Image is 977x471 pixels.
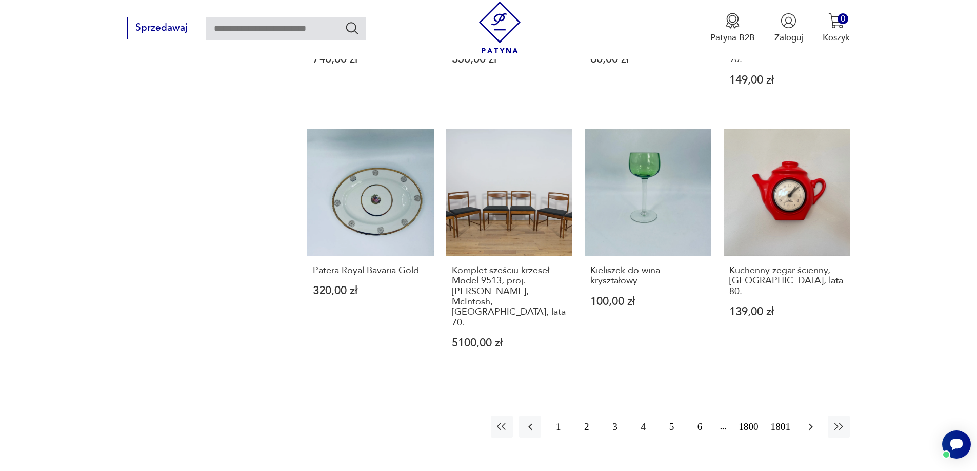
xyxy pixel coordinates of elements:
p: 60,00 zł [590,54,706,65]
h3: Zegar, [GEOGRAPHIC_DATA], [GEOGRAPHIC_DATA], lata 90. [729,23,845,65]
p: Zaloguj [774,32,803,44]
p: Patyna B2B [710,32,755,44]
img: Ikona medalu [725,13,741,29]
button: Patyna B2B [710,13,755,44]
a: Sprzedawaj [127,25,196,33]
p: 100,00 zł [590,296,706,307]
img: Patyna - sklep z meblami i dekoracjami vintage [474,2,526,53]
a: Komplet sześciu krzeseł Model 9513, proj. T. Robertson, McIntosh, Wielka Brytania, lata 70.Komple... [446,129,573,373]
p: 149,00 zł [729,75,845,86]
button: 1801 [768,416,793,438]
button: 1800 [735,416,761,438]
button: 0Koszyk [823,13,850,44]
div: 0 [838,13,848,24]
button: 5 [661,416,683,438]
a: Ikona medaluPatyna B2B [710,13,755,44]
button: 1 [547,416,569,438]
a: Kieliszek do wina kryształowyKieliszek do wina kryształowy100,00 zł [585,129,711,373]
a: Patera Royal Bavaria GoldPatera Royal Bavaria Gold320,00 zł [307,129,434,373]
iframe: Smartsupp widget button [942,430,971,459]
button: Sprzedawaj [127,17,196,39]
img: Ikonka użytkownika [781,13,796,29]
button: 2 [575,416,597,438]
h3: Kuchenny zegar ścienny, [GEOGRAPHIC_DATA], lata 80. [729,265,845,297]
p: 5100,00 zł [452,338,567,349]
button: 3 [604,416,626,438]
a: Kuchenny zegar ścienny, Niemcy, lata 80.Kuchenny zegar ścienny, [GEOGRAPHIC_DATA], lata 80.139,00 zł [724,129,850,373]
p: 320,00 zł [313,285,428,296]
img: Ikona koszyka [828,13,844,29]
h3: Kieliszek do wina kryształowy [590,265,706,286]
p: 740,00 zł [313,54,428,65]
p: 139,00 zł [729,306,845,317]
button: Szukaj [345,21,360,35]
h3: Komplet sześciu krzeseł Model 9513, proj. [PERSON_NAME], McIntosh, [GEOGRAPHIC_DATA], lata 70. [452,265,567,328]
button: 6 [689,416,711,438]
button: Zaloguj [774,13,803,44]
p: Koszyk [823,32,850,44]
button: 4 [632,416,654,438]
h3: Patera Royal Bavaria Gold [313,265,428,276]
p: 350,00 zł [452,54,567,65]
